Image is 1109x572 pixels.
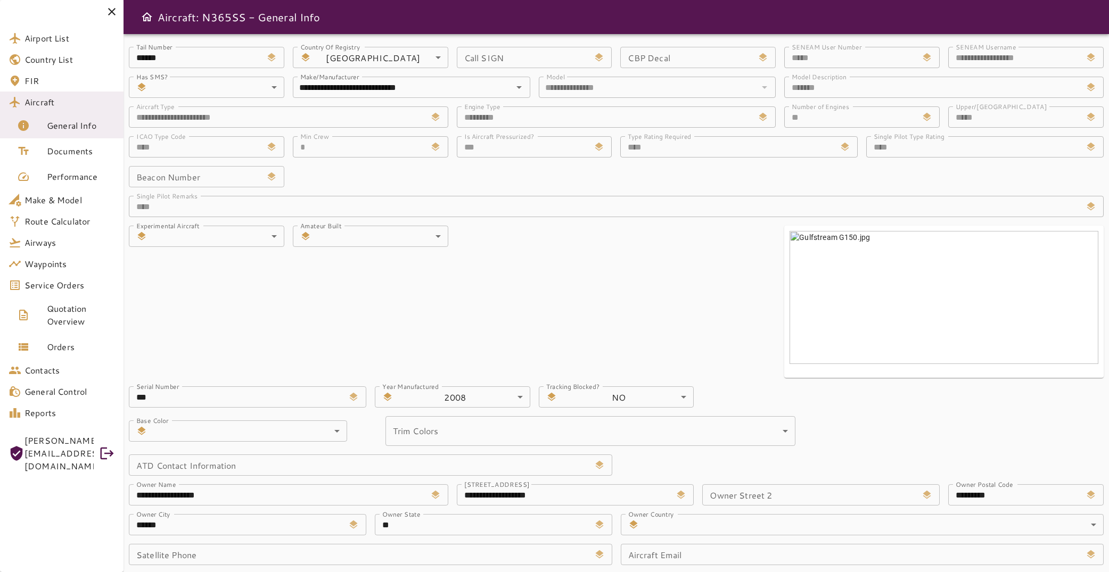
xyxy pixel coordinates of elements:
label: Country Of Registry [300,42,360,51]
label: SENEAM User Number [792,42,862,51]
label: Tracking Blocked? [546,382,599,391]
label: Base Color [136,416,168,425]
span: General Info [47,119,115,132]
label: Serial Number [136,382,179,391]
label: Owner State [382,509,421,518]
label: Owner Postal Code [956,479,1013,488]
label: ICAO Type Code [136,131,186,140]
label: Experimental Aircraft [136,221,200,230]
div: 2008 [397,386,530,408]
div: NO [561,386,694,408]
div: ​ [385,416,796,446]
div: ​ [151,420,347,442]
div: ​ [151,226,284,247]
label: Type Rating Required [628,131,691,140]
span: Country List [24,53,115,66]
label: Model Description [792,72,847,81]
span: [PERSON_NAME][EMAIL_ADDRESS][DOMAIN_NAME] [24,434,94,472]
span: Documents [47,145,115,157]
label: Owner Name [136,479,176,488]
span: Airways [24,236,115,249]
span: FIR [24,74,115,87]
label: Number of Engines [792,102,849,111]
label: Make/Manufacturer [300,72,359,81]
span: Airport List [24,32,115,45]
label: Min Crew [300,131,329,140]
span: Contacts [24,364,115,377]
button: Open [512,80,527,95]
div: ​ [643,514,1104,535]
img: Gulfstream G150.jpg [790,231,1098,364]
label: Has SMS? [136,72,168,81]
label: Engine Type [464,102,500,111]
label: Upper/[GEOGRAPHIC_DATA] [956,102,1047,111]
label: Is Aircraft Pressurized? [464,131,534,140]
div: ​ [151,77,284,98]
label: Tail Number [136,42,172,51]
div: [GEOGRAPHIC_DATA] [315,47,448,68]
span: Aircraft [24,96,115,109]
label: Owner City [136,509,170,518]
span: Orders [47,341,115,353]
label: Single Pilot Type Rating [874,131,944,140]
span: Quotation Overview [47,302,115,328]
span: Reports [24,407,115,419]
label: [STREET_ADDRESS] [464,479,530,488]
span: Service Orders [24,279,115,292]
span: General Control [24,385,115,398]
span: Make & Model [24,194,115,206]
span: Waypoints [24,258,115,270]
label: Amateur Built [300,221,341,230]
label: Owner Country [628,509,673,518]
div: ​ [315,226,448,247]
h6: Aircraft: N365SS - General Info [158,9,321,26]
label: Year Manufactured [382,382,439,391]
span: Performance [47,170,115,183]
label: Aircraft Type [136,102,175,111]
button: Open drawer [136,6,158,28]
span: Route Calculator [24,215,115,228]
label: Model [546,72,565,81]
label: Single Pilot Remarks [136,191,198,200]
label: SENEAM Username [956,42,1016,51]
